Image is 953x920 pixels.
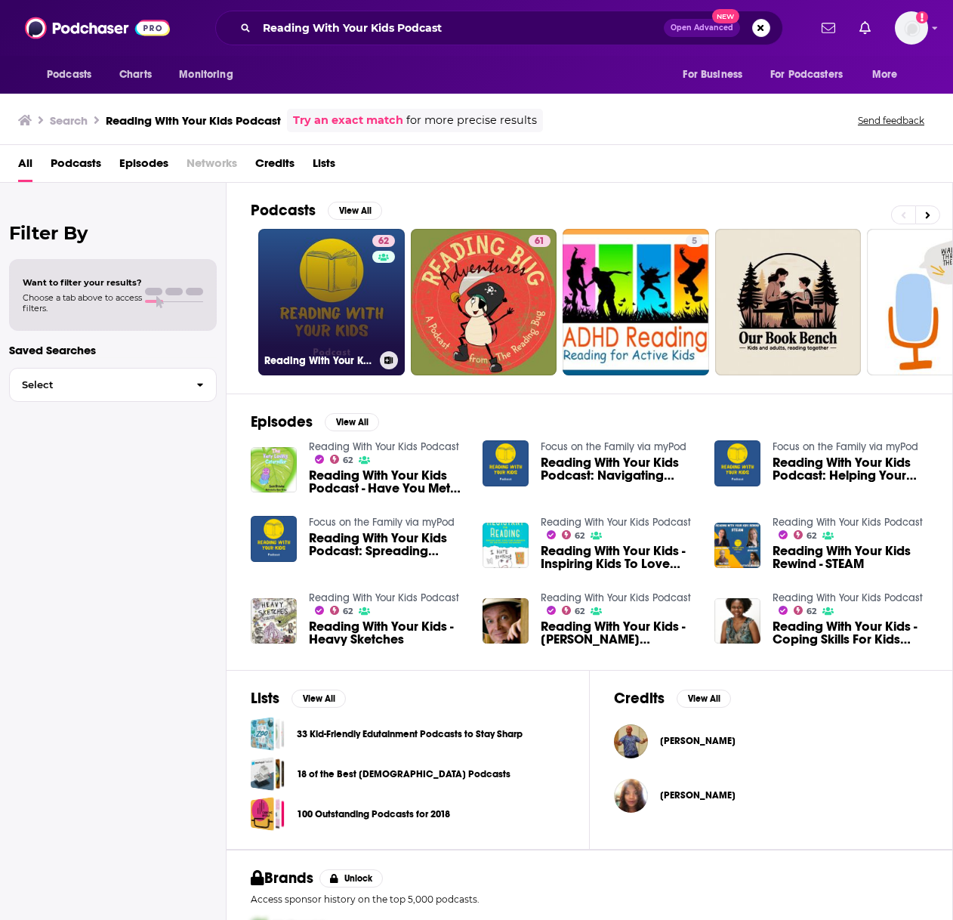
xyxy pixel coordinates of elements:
span: 62 [575,608,584,615]
button: View All [328,202,382,220]
span: Charts [119,64,152,85]
a: 62 [562,530,585,539]
button: Show profile menu [895,11,928,45]
a: 100 Outstanding Podcasts for 2018 [297,806,450,823]
img: Reading With Your Kids Podcast: Navigating College Choices [483,440,529,486]
img: Reading With Your Kids - Phyllis Wong Mysteries [483,598,529,644]
a: 5 [686,235,703,247]
img: Reading With Your Kids Podcast - Have You Met The Very Loving Caterpillar [251,447,297,493]
a: 18 of the Best [DEMOGRAPHIC_DATA] Podcasts [297,766,510,783]
a: Episodes [119,151,168,182]
a: 100 Outstanding Podcasts for 2018 [251,797,285,831]
button: open menu [760,60,865,89]
img: Reading With Your Kids - Coping Skills For Kids Worksbook [714,598,760,644]
a: Reading With Your Kids Rewind - STEAM [773,545,928,570]
a: Reading With Your Kids - Heavy Sketches [309,620,464,646]
p: Saved Searches [9,343,217,357]
span: 62 [343,457,353,464]
span: Reading With Your Kids Podcast - Have You Met The Very Loving Caterpillar [309,469,464,495]
button: open menu [36,60,111,89]
a: 62 [562,606,585,615]
button: Unlock [319,869,384,888]
a: Reading With Your Kids Podcast [309,440,459,453]
a: Show notifications dropdown [816,15,841,41]
h2: Credits [614,689,665,708]
a: Jed Doherty [614,724,648,758]
span: 61 [535,234,544,249]
a: Reading With Your Kids Podcast [773,516,923,529]
h2: Lists [251,689,279,708]
a: 61 [529,235,551,247]
a: PodcastsView All [251,201,382,220]
a: 62 [794,606,817,615]
a: Lists [313,151,335,182]
img: Reading With Your Kids - Inspiring Kids To Love Reading [483,523,529,569]
img: Evette Davis [614,779,648,813]
a: 62 [794,530,817,539]
span: Credits [255,151,295,182]
button: open menu [168,60,252,89]
a: CreditsView All [614,689,731,708]
button: open menu [672,60,761,89]
a: Reading With Your Kids Podcast [309,591,459,604]
span: New [712,9,739,23]
span: More [872,64,898,85]
a: Reading With Your Kids Podcast: Navigating College Choices [541,456,696,482]
span: Reading With Your Kids Podcast: Spreading Holiday Cheer & Combatting Loneliness [309,532,464,557]
a: Reading With Your Kids - Phyllis Wong Mysteries [541,620,696,646]
a: Jed Doherty [660,735,736,747]
span: Reading With Your Kids - Inspiring Kids To Love Reading [541,545,696,570]
a: Reading With Your Kids - Coping Skills For Kids Worksbook [773,620,928,646]
button: Jed DohertyJed Doherty [614,717,928,765]
span: Networks [187,151,237,182]
span: For Business [683,64,742,85]
button: View All [677,690,731,708]
a: Try an exact match [293,112,403,129]
a: 33 Kid-Friendly Edutainment Podcasts to Stay Sharp [251,717,285,751]
span: Choose a tab above to access filters. [23,292,142,313]
a: Reading With Your Kids Podcast: Helping Your Kids Uncover and Embrace Their Remarkable Selves [773,456,928,482]
a: Reading With Your Kids Podcast [541,516,691,529]
span: Select [10,380,184,390]
a: Reading With Your Kids Podcast: Helping Your Kids Uncover and Embrace Their Remarkable Selves [714,440,760,486]
a: 62 [330,606,353,615]
a: 62 [372,235,395,247]
span: 18 of the Best Christian Podcasts [251,757,285,791]
button: Send feedback [853,114,929,127]
span: [PERSON_NAME] [660,735,736,747]
h3: Reading With Your Kids Podcast [106,113,281,128]
h3: Search [50,113,88,128]
a: All [18,151,32,182]
a: Evette Davis [660,789,736,801]
p: Access sponsor history on the top 5,000 podcasts. [251,894,928,905]
button: open menu [862,60,917,89]
img: Podchaser - Follow, Share and Rate Podcasts [25,14,170,42]
img: Reading With Your Kids Podcast: Spreading Holiday Cheer & Combatting Loneliness [251,516,297,562]
img: Reading With Your Kids Rewind - STEAM [714,523,760,569]
a: 62Reading With Your Kids Podcast [258,229,405,375]
span: for more precise results [406,112,537,129]
img: Reading With Your Kids - Heavy Sketches [251,598,297,644]
span: Reading With Your Kids - [PERSON_NAME] Mysteries [541,620,696,646]
a: 5 [563,229,709,375]
h2: Brands [251,869,313,888]
button: View All [325,413,379,431]
span: 62 [807,608,816,615]
a: Reading With Your Kids Podcast [773,591,923,604]
a: EpisodesView All [251,412,379,431]
h2: Filter By [9,222,217,244]
a: Reading With Your Kids Podcast [541,591,691,604]
span: 62 [575,533,584,539]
